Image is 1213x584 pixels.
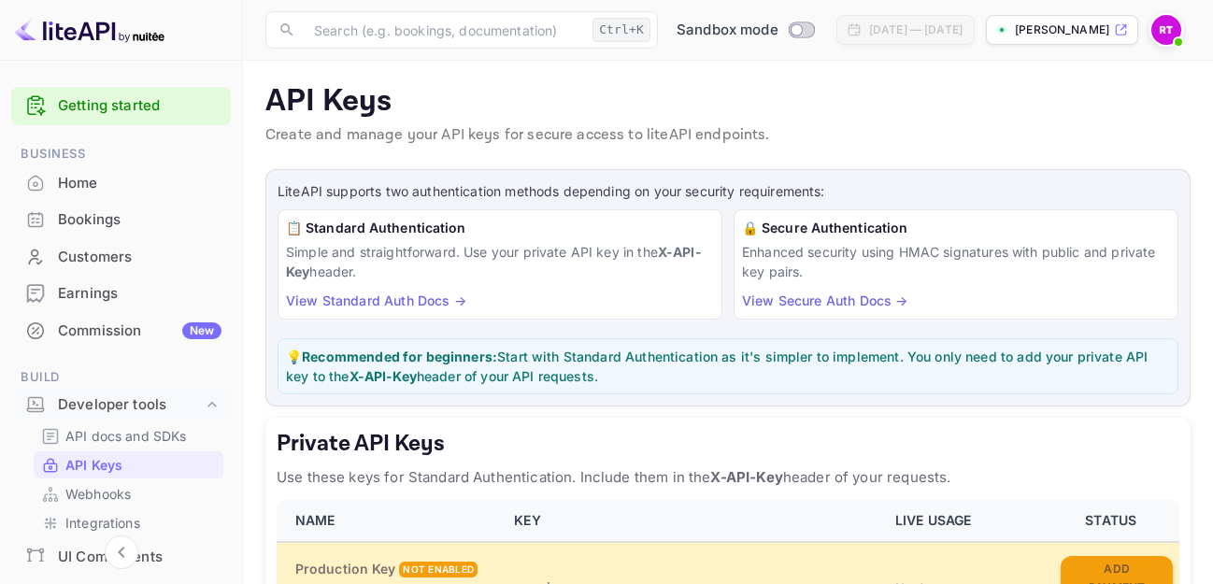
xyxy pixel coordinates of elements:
[65,513,140,533] p: Integrations
[295,559,395,579] h6: Production Key
[11,313,231,348] a: CommissionNew
[11,202,231,236] a: Bookings
[1049,500,1179,542] th: STATUS
[11,165,231,202] div: Home
[277,500,503,542] th: NAME
[41,455,216,475] a: API Keys
[286,244,702,279] strong: X-API-Key
[11,144,231,164] span: Business
[65,455,122,475] p: API Keys
[742,218,1170,238] h6: 🔒 Secure Authentication
[11,202,231,238] div: Bookings
[11,87,231,125] div: Getting started
[58,95,221,117] a: Getting started
[302,349,497,364] strong: Recommended for beginners:
[592,18,650,42] div: Ctrl+K
[34,480,223,507] div: Webhooks
[11,539,231,576] div: UI Components
[105,535,138,569] button: Collapse navigation
[11,239,231,274] a: Customers
[11,276,231,310] a: Earnings
[34,422,223,449] div: API docs and SDKs
[11,165,231,200] a: Home
[265,124,1191,147] p: Create and manage your API keys for secure access to liteAPI endpoints.
[286,242,714,281] p: Simple and straightforward. Use your private API key in the header.
[65,426,187,446] p: API docs and SDKs
[286,292,466,308] a: View Standard Auth Docs →
[303,11,585,49] input: Search (e.g. bookings, documentation)
[869,21,963,38] div: [DATE] — [DATE]
[11,313,231,349] div: CommissionNew
[265,83,1191,121] p: API Keys
[277,466,1179,489] p: Use these keys for Standard Authentication. Include them in the header of your requests.
[11,276,231,312] div: Earnings
[65,484,131,504] p: Webhooks
[34,451,223,478] div: API Keys
[286,347,1170,386] p: 💡 Start with Standard Authentication as it's simpler to implement. You only need to add your priv...
[503,500,884,542] th: KEY
[677,20,778,41] span: Sandbox mode
[58,209,221,231] div: Bookings
[1015,21,1110,38] p: [PERSON_NAME]-luxe-travels-xhb...
[182,322,221,339] div: New
[742,242,1170,281] p: Enhanced security using HMAC signatures with public and private key pairs.
[58,283,221,305] div: Earnings
[11,539,231,574] a: UI Components
[58,173,221,194] div: Home
[11,239,231,276] div: Customers
[41,513,216,533] a: Integrations
[15,15,164,45] img: LiteAPI logo
[278,181,1178,202] p: LiteAPI supports two authentication methods depending on your security requirements:
[884,500,1049,542] th: LIVE USAGE
[399,562,478,577] div: Not enabled
[58,547,221,568] div: UI Components
[58,394,203,416] div: Developer tools
[11,367,231,388] span: Build
[58,247,221,268] div: Customers
[286,218,714,238] h6: 📋 Standard Authentication
[41,426,216,446] a: API docs and SDKs
[41,484,216,504] a: Webhooks
[742,292,907,308] a: View Secure Auth Docs →
[1151,15,1181,45] img: ROMIL LUXE TRAVELS
[34,509,223,536] div: Integrations
[277,429,1179,459] h5: Private API Keys
[58,320,221,342] div: Commission
[710,468,782,486] strong: X-API-Key
[350,368,417,384] strong: X-API-Key
[669,20,821,41] div: Switch to Production mode
[11,389,231,421] div: Developer tools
